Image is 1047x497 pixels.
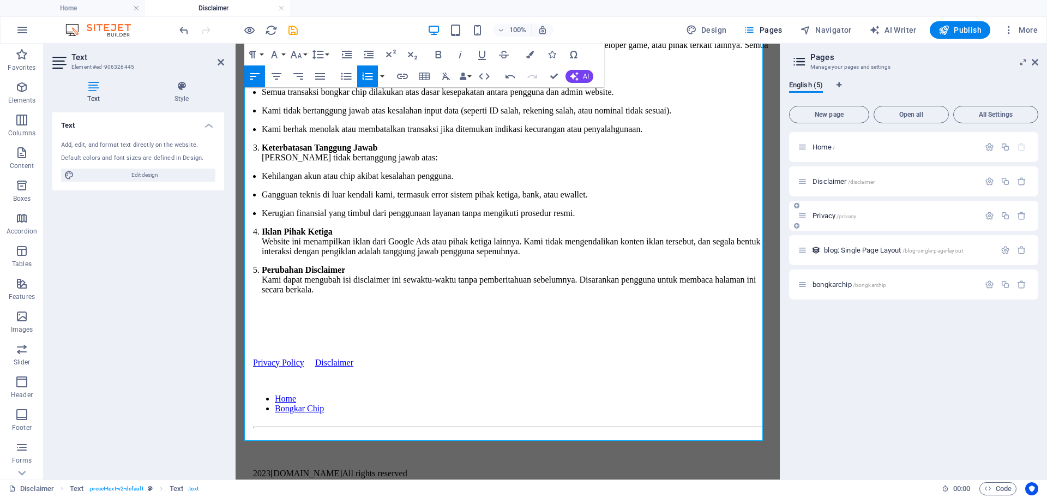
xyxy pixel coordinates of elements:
div: Disclaimer/disclaimer [809,178,979,185]
button: More [999,21,1042,39]
button: Unordered List [336,65,357,87]
div: Settings [985,177,994,186]
span: New page [794,111,864,118]
button: Align Justify [310,65,330,87]
p: Columns [8,129,35,137]
div: Settings [1001,245,1010,255]
div: Remove [1017,280,1026,289]
button: Align Left [244,65,265,87]
button: Click here to leave preview mode and continue editing [243,23,256,37]
div: The startpage cannot be deleted [1017,142,1026,152]
button: AI Writer [865,21,921,39]
button: Icons [541,44,562,65]
button: Undo (Ctrl+Z) [500,65,521,87]
div: Settings [985,142,994,152]
i: Save (Ctrl+S) [287,24,299,37]
span: 00 00 [953,482,970,495]
span: Pages [744,25,782,35]
button: Ordered List [357,65,378,87]
h6: Session time [942,482,971,495]
span: blog: Single Page Layout [824,246,963,254]
span: AI Writer [869,25,917,35]
button: Publish [930,21,990,39]
button: HTML [474,65,495,87]
h4: Text [52,112,224,132]
button: Special Characters [563,44,584,65]
span: Navigator [800,25,852,35]
img: Editor Logo [63,23,145,37]
div: This layout is used as a template for all items (e.g. a blog post) of this collection. The conten... [811,245,821,255]
p: Accordion [7,227,37,236]
p: Kerugian finansial yang timbul dari penggunaan layanan tanpa mengikuti prosedur resmi. [26,165,540,175]
h3: Manage your pages and settings [810,62,1016,72]
span: Code [984,482,1012,495]
button: Colors [520,44,540,65]
p: [PERSON_NAME] tidak bertanggung jawab atas: [26,99,540,119]
p: Boxes [13,194,31,203]
button: Design [682,21,731,39]
p: Slider [14,358,31,367]
button: Line Height [310,44,330,65]
a: Click to cancel selection. Double-click to open Pages [9,482,54,495]
div: Remove [1017,211,1026,220]
button: Italic (Ctrl+I) [450,44,471,65]
span: . text [188,482,198,495]
span: /blog-single-page-layout [902,248,963,254]
button: save [286,23,299,37]
div: Design (Ctrl+Alt+Y) [682,21,731,39]
p: Semua transaksi bongkar chip dilakukan atas dasar kesepakatan antara pengguna dan admin website. [26,44,540,53]
div: Duplicate [1001,142,1010,152]
div: Duplicate [1001,211,1010,220]
h6: 100% [509,23,527,37]
h4: Text [52,81,139,104]
div: Settings [985,280,994,289]
h4: Disclaimer [145,2,290,14]
div: Add, edit, and format text directly on the website. [61,141,215,150]
h3: Element #ed-906326445 [71,62,202,72]
p: Kami dapat mengubah isi disclaimer ini sewaktu-waktu tanpa pemberitahuan sebelumnya. Disarankan p... [26,221,540,251]
span: More [1003,25,1038,35]
p: Kehilangan akun atau chip akibat kesalahan pengguna. [26,128,540,137]
p: Tables [12,260,32,268]
span: Click to open page [813,280,886,289]
span: / [833,145,835,151]
i: Undo: Change slogan (Ctrl+Z) [178,24,190,37]
button: All Settings [953,106,1038,123]
button: Decrease Indent [358,44,379,65]
p: Gangguan teknis di luar kendali kami, termasuk error sistem pihak ketiga, bank, atau ewallet. [26,146,540,156]
span: Design [686,25,727,35]
button: Edit design [61,169,215,182]
div: Duplicate [1001,280,1010,289]
button: Ordered List [378,65,387,87]
div: Remove [1017,177,1026,186]
button: Clear Formatting [436,65,456,87]
div: Language Tabs [789,81,1038,101]
h4: Style [139,81,224,104]
button: Strikethrough [494,44,514,65]
button: undo [177,23,190,37]
button: Insert Table [414,65,435,87]
span: AI [583,73,589,80]
p: Images [11,325,33,334]
button: Underline (Ctrl+U) [472,44,492,65]
button: Code [979,482,1016,495]
i: On resize automatically adjust zoom level to fit chosen device. [538,25,547,35]
button: Font Size [288,44,309,65]
nav: breadcrumb [70,482,198,495]
strong: Iklan Pihak Ketiga [26,183,97,193]
strong: Penggunaan Layanan [26,25,107,34]
button: AI [565,70,593,83]
span: All Settings [958,111,1033,118]
div: Privacy/privacy [809,212,979,219]
div: blog: Single Page Layout/blog-single-page-layout [821,247,995,254]
span: Click to select. Double-click to edit [170,482,183,495]
span: Disclaimer [813,177,875,185]
p: Header [11,391,33,399]
span: /disclaimer [848,179,875,185]
p: Forms [12,456,32,465]
span: Publish [938,25,982,35]
button: Bold (Ctrl+B) [428,44,449,65]
span: Click to open page [813,143,835,151]
p: Kami tidak bertanggung jawab atas kesalahan input data (seperti ID salah, rekening salah, atau no... [26,62,540,72]
button: Pages [739,21,786,39]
